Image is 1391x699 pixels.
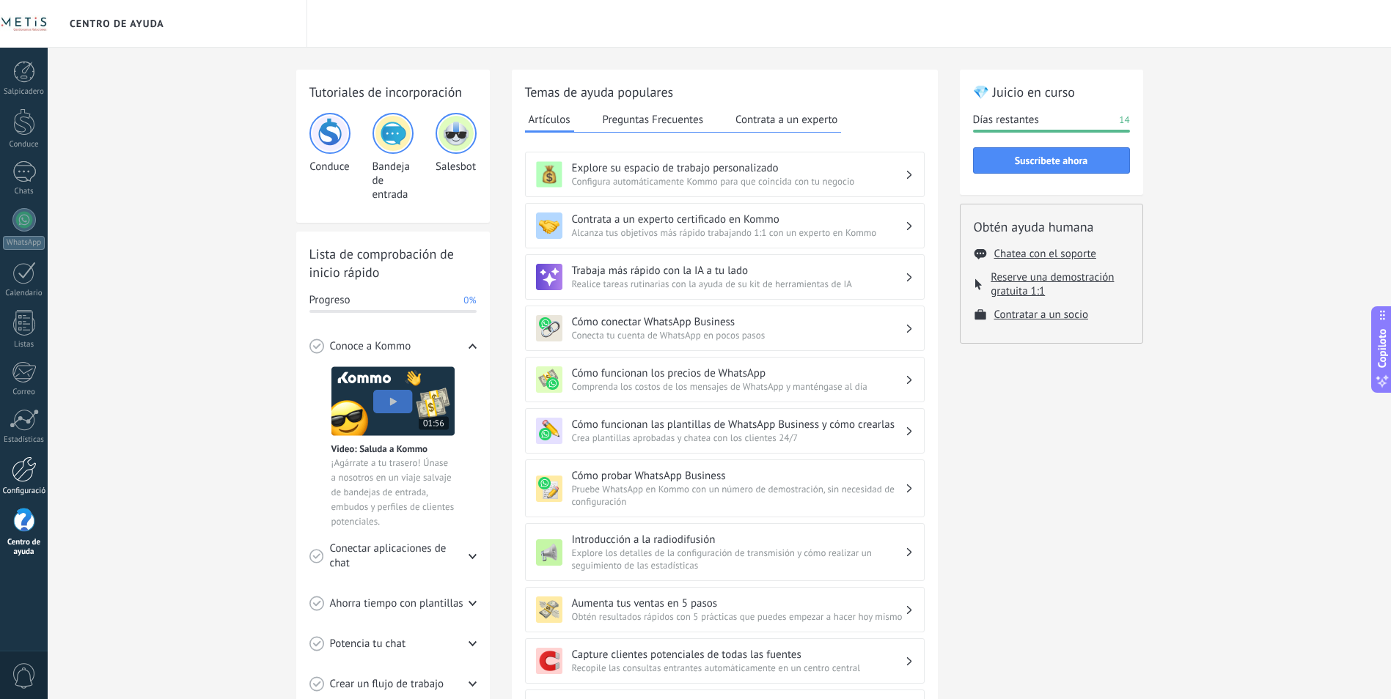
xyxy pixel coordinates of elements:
[525,108,574,133] button: Artículos
[572,380,905,393] span: Comprenda los costos de los mensajes de WhatsApp y manténgase al día
[973,113,1039,127] span: Días restantes
[572,212,905,226] h3: Contrata a un experto certificado en Kommo
[572,648,905,662] h3: Capture clientes potenciales de todas las fuentes
[572,547,905,572] span: Explore los detalles de la configuración de transmisión y cómo realizar un seguimiento de las est...
[309,83,477,101] h2: Tutoriales de incorporación
[330,637,406,651] span: Potencia tu chat
[330,677,444,692] span: Crear un flujo de trabajo
[309,293,350,308] span: Progreso
[3,487,45,496] div: Configuración
[572,483,905,508] span: Pruebe WhatsApp en Kommo con un número de demostración, sin necesidad de configuración
[1375,329,1390,369] span: Copiloto
[994,247,1096,261] button: Chatea con el soporte
[3,289,45,298] div: Calendario
[3,187,45,196] div: Chats
[3,87,45,97] div: Salpicadero
[973,83,1130,101] h2: 💎 Juicio en curso
[331,366,455,436] img: Meet video
[572,161,905,175] h3: Explore su espacio de trabajo personalizado
[3,388,45,397] div: Correo
[572,596,905,610] h3: Aumenta tus ventas en 5 pasos
[572,533,905,547] h3: Introducción a la radiodifusión
[572,329,905,341] span: Conecta tu cuenta de WhatsApp en pocos pasos
[436,160,476,174] font: Salesbot
[572,610,905,623] span: Obtén resultados rápidos con 5 prácticas que puedes empezar a hacer hoy mismo
[572,226,905,239] span: Alcanza tus objetivos más rápido trabajando 1:1 con un experto en Kommo
[372,160,414,201] font: Bandeja de entrada
[1119,113,1129,127] span: 14
[3,435,45,445] div: Estadísticas
[973,147,1130,174] button: Suscríbete ahora
[572,432,905,444] span: Crea plantillas aprobadas y chatea con los clientes 24/7
[994,308,1088,322] button: Contratar a un socio
[309,160,349,174] font: Conduce
[572,315,905,329] h3: Cómo conectar WhatsApp Business
[463,293,476,308] span: 0%
[3,236,45,250] div: WhatsApp
[329,541,468,571] span: Conectar aplicaciones de chat
[525,83,925,101] h2: Temas de ayuda populares
[572,264,905,278] h3: Trabaja más rápido con la IA a tu lado
[991,270,1128,298] button: Reserve una demostración gratuita 1:1
[572,278,905,290] span: Realice tareas rutinarias con la ayuda de su kit de herramientas de IA
[572,366,905,380] h3: Cómo funcionan los precios de WhatsApp
[572,175,905,188] span: Configura automáticamente Kommo para que coincida con tu negocio
[599,108,707,130] button: Preguntas Frecuentes
[330,596,463,611] span: Ahorra tiempo con plantillas
[974,218,1129,236] h2: Obtén ayuda humana
[3,340,45,349] div: Listas
[3,140,45,149] div: Conduce
[572,662,905,674] span: Recopile las consultas entrantes automáticamente en un centro central
[3,538,45,557] div: Centro de ayuda
[331,456,455,529] span: ¡Agárrate a tu trasero! Únase a nosotros en un viaje salvaje de bandejas de entrada, embudos y pe...
[1015,155,1088,166] span: Suscríbete ahora
[572,418,905,432] h3: Cómo funcionan las plantillas de WhatsApp Business y cómo crearlas
[572,469,905,483] h3: Cómo probar WhatsApp Business
[331,443,428,455] span: Video: Saluda a Kommo
[732,108,841,130] button: Contrata a un experto
[309,245,477,281] h2: Lista de comprobación de inicio rápido
[330,339,411,354] span: Conoce a Kommo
